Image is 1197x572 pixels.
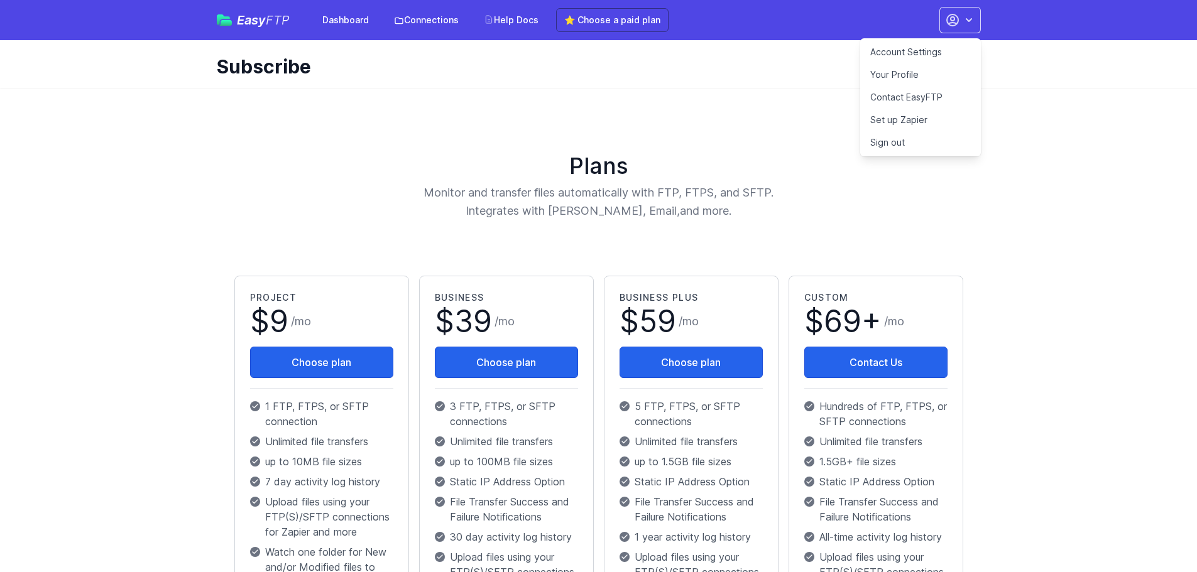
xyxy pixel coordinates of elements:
[237,14,290,26] span: Easy
[682,315,699,328] span: mo
[804,347,948,378] a: Contact Us
[291,313,311,330] span: /
[435,474,578,489] p: Static IP Address Option
[435,494,578,524] p: File Transfer Success and Failure Notifications
[435,399,578,429] p: 3 FTP, FTPS, or SFTP connections
[860,131,981,154] a: Sign out
[270,303,288,340] span: 9
[860,109,981,131] a: Set up Zapier
[217,55,971,78] h1: Subscribe
[495,313,515,330] span: /
[804,474,948,489] p: Static IP Address Option
[250,454,393,469] p: up to 10MB file sizes
[824,303,882,340] span: 69+
[435,434,578,449] p: Unlimited file transfers
[804,291,948,304] h2: Custom
[250,474,393,489] p: 7 day activity log history
[620,291,763,304] h2: Business Plus
[295,315,311,328] span: mo
[804,399,948,429] p: Hundreds of FTP, FTPS, or SFTP connections
[250,434,393,449] p: Unlimited file transfers
[250,399,393,429] p: 1 FTP, FTPS, or SFTP connection
[860,63,981,86] a: Your Profile
[217,14,290,26] a: EasyFTP
[804,494,948,524] p: File Transfer Success and Failure Notifications
[435,291,578,304] h2: Business
[620,306,676,337] span: $
[804,306,882,337] span: $
[476,9,546,31] a: Help Docs
[217,14,232,26] img: easyftp_logo.png
[620,399,763,429] p: 5 FTP, FTPS, or SFTP connections
[888,315,904,328] span: mo
[639,303,676,340] span: 59
[454,303,492,340] span: 39
[620,529,763,544] p: 1 year activity log history
[250,494,393,539] p: Upload files using your FTP(S)/SFTP connections for Zapier and more
[250,306,288,337] span: $
[804,529,948,544] p: All-time activity log history
[804,454,948,469] p: 1.5GB+ file sizes
[266,13,290,28] span: FTP
[1134,509,1182,557] iframe: Drift Widget Chat Controller
[315,9,376,31] a: Dashboard
[435,454,578,469] p: up to 100MB file sizes
[250,291,393,304] h2: Project
[386,9,466,31] a: Connections
[804,434,948,449] p: Unlimited file transfers
[498,315,515,328] span: mo
[679,313,699,330] span: /
[884,313,904,330] span: /
[250,347,393,378] button: Choose plan
[435,529,578,544] p: 30 day activity log history
[556,8,669,32] a: ⭐ Choose a paid plan
[860,41,981,63] a: Account Settings
[860,86,981,109] a: Contact EasyFTP
[435,347,578,378] button: Choose plan
[435,306,492,337] span: $
[620,494,763,524] p: File Transfer Success and Failure Notifications
[620,434,763,449] p: Unlimited file transfers
[620,474,763,489] p: Static IP Address Option
[229,153,968,178] h1: Plans
[353,183,845,220] p: Monitor and transfer files automatically with FTP, FTPS, and SFTP. Integrates with [PERSON_NAME],...
[620,347,763,378] button: Choose plan
[620,454,763,469] p: up to 1.5GB file sizes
